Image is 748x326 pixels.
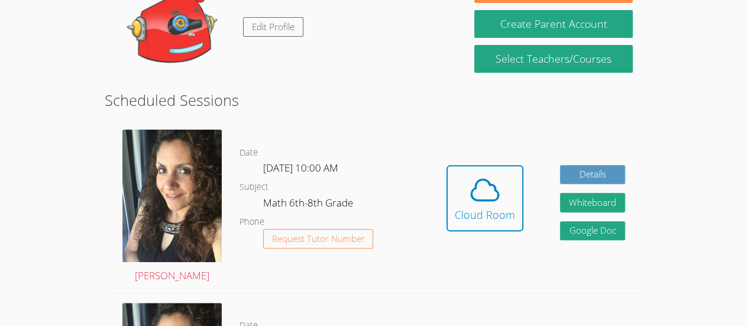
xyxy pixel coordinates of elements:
[105,89,643,111] h2: Scheduled Sessions
[474,45,632,73] a: Select Teachers/Courses
[560,221,625,241] a: Google Doc
[560,193,625,212] button: Whiteboard
[560,165,625,185] a: Details
[239,146,258,160] dt: Date
[263,195,355,215] dd: Math 6th-8th Grade
[239,180,268,195] dt: Subject
[243,17,303,37] a: Edit Profile
[272,234,365,243] span: Request Tutor Number
[263,161,338,175] span: [DATE] 10:00 AM
[122,130,222,262] img: avatar.png
[455,206,515,223] div: Cloud Room
[474,10,632,38] button: Create Parent Account
[263,229,374,248] button: Request Tutor Number
[122,130,222,284] a: [PERSON_NAME]
[239,215,264,230] dt: Phone
[446,165,523,231] button: Cloud Room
